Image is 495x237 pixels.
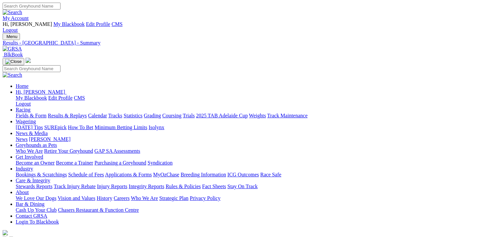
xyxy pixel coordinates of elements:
[16,160,55,166] a: Become an Owner
[112,21,123,27] a: CMS
[16,178,50,183] a: Care & Integrity
[3,52,23,57] a: BlkBook
[249,113,266,118] a: Weights
[16,89,65,95] span: Hi, [PERSON_NAME]
[68,172,104,177] a: Schedule of Fees
[16,142,57,148] a: Greyhounds as Pets
[3,65,61,72] input: Search
[7,34,17,39] span: Menu
[16,189,29,195] a: About
[227,172,259,177] a: ICG Outcomes
[153,172,179,177] a: MyOzChase
[162,113,182,118] a: Coursing
[114,195,130,201] a: Careers
[3,58,24,65] button: Toggle navigation
[74,95,85,101] a: CMS
[3,15,29,21] a: My Account
[148,160,172,166] a: Syndication
[16,195,492,201] div: About
[3,230,8,235] img: logo-grsa-white.png
[131,195,158,201] a: Who We Are
[29,136,70,142] a: [PERSON_NAME]
[181,172,226,177] a: Breeding Information
[58,195,95,201] a: Vision and Values
[3,33,20,40] button: Toggle navigation
[16,195,56,201] a: We Love Our Dogs
[3,27,18,33] a: Logout
[16,89,66,95] a: Hi, [PERSON_NAME]
[95,125,147,130] a: Minimum Betting Limits
[16,148,492,154] div: Greyhounds as Pets
[44,125,66,130] a: SUREpick
[3,21,492,33] div: My Account
[16,95,492,107] div: Hi, [PERSON_NAME]
[267,113,308,118] a: Track Maintenance
[16,207,57,213] a: Cash Up Your Club
[108,113,122,118] a: Tracks
[16,136,27,142] a: News
[183,113,195,118] a: Trials
[88,113,107,118] a: Calendar
[3,40,492,46] a: Results - [GEOGRAPHIC_DATA] - Summary
[16,160,492,166] div: Get Involved
[16,136,492,142] div: News & Media
[97,195,112,201] a: History
[16,107,30,112] a: Racing
[16,219,59,225] a: Login To Blackbook
[124,113,143,118] a: Statistics
[53,21,85,27] a: My Blackbook
[16,113,492,119] div: Racing
[16,172,67,177] a: Bookings & Scratchings
[202,184,226,189] a: Fact Sheets
[260,172,281,177] a: Race Safe
[16,83,28,89] a: Home
[68,125,94,130] a: How To Bet
[5,59,22,64] img: Close
[16,101,31,107] a: Logout
[95,160,146,166] a: Purchasing a Greyhound
[3,46,22,52] img: GRSA
[144,113,161,118] a: Grading
[58,207,139,213] a: Chasers Restaurant & Function Centre
[105,172,152,177] a: Applications & Forms
[166,184,201,189] a: Rules & Policies
[227,184,257,189] a: Stay On Track
[48,95,73,101] a: Edit Profile
[3,3,61,10] input: Search
[54,184,96,189] a: Track Injury Rebate
[16,95,47,101] a: My Blackbook
[16,154,43,160] a: Get Involved
[48,113,87,118] a: Results & Replays
[3,10,22,15] img: Search
[16,213,47,219] a: Contact GRSA
[16,113,46,118] a: Fields & Form
[16,172,492,178] div: Industry
[4,52,23,57] span: BlkBook
[159,195,188,201] a: Strategic Plan
[3,21,52,27] span: Hi, [PERSON_NAME]
[190,195,221,201] a: Privacy Policy
[16,184,52,189] a: Stewards Reports
[26,58,31,63] img: logo-grsa-white.png
[16,184,492,189] div: Care & Integrity
[16,166,33,171] a: Industry
[149,125,164,130] a: Isolynx
[97,184,127,189] a: Injury Reports
[16,148,43,154] a: Who We Are
[129,184,164,189] a: Integrity Reports
[16,125,492,130] div: Wagering
[16,119,36,124] a: Wagering
[44,148,93,154] a: Retire Your Greyhound
[95,148,140,154] a: GAP SA Assessments
[3,72,22,78] img: Search
[56,160,93,166] a: Become a Trainer
[16,130,48,136] a: News & Media
[196,113,248,118] a: 2025 TAB Adelaide Cup
[16,207,492,213] div: Bar & Dining
[16,125,43,130] a: [DATE] Tips
[16,201,44,207] a: Bar & Dining
[86,21,110,27] a: Edit Profile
